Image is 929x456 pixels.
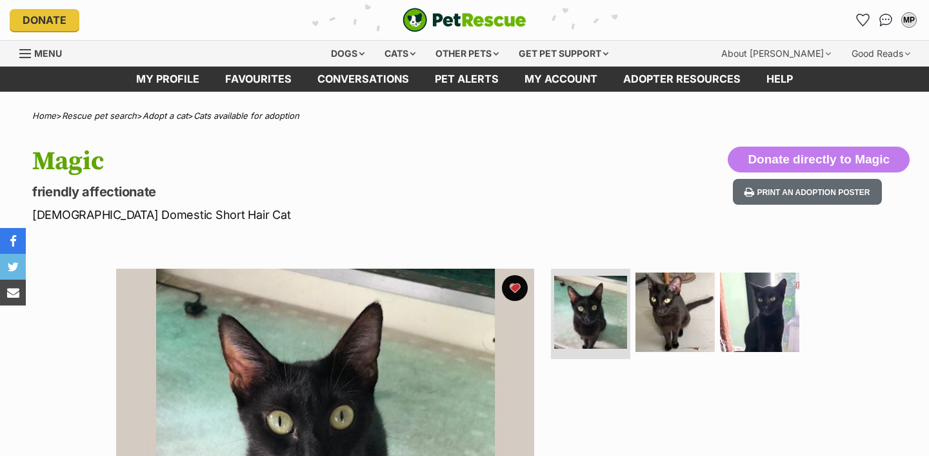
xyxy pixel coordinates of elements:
h1: Magic [32,147,566,176]
a: Favourites [852,10,873,30]
a: Adopter resources [610,67,754,92]
button: My account [899,10,919,30]
div: Dogs [322,41,374,67]
a: My profile [123,67,212,92]
a: Favourites [212,67,305,92]
a: conversations [305,67,422,92]
p: friendly affectionate [32,183,566,201]
p: [DEMOGRAPHIC_DATA] Domestic Short Hair Cat [32,206,566,223]
a: My account [512,67,610,92]
img: Photo of Magic [554,276,627,349]
span: Menu [34,48,62,59]
a: Conversations [875,10,896,30]
div: Cats [375,41,425,67]
div: About [PERSON_NAME] [712,41,840,67]
a: Rescue pet search [62,110,137,121]
button: Print an adoption poster [733,179,881,205]
a: Pet alerts [422,67,512,92]
a: PetRescue [403,8,526,32]
a: Home [32,110,56,121]
a: Menu [19,41,71,64]
img: chat-41dd97257d64d25036548639549fe6c8038ab92f7586957e7f3b1b290dea8141.svg [879,14,893,26]
a: Donate [10,9,79,31]
a: Adopt a cat [143,110,188,121]
div: Get pet support [510,41,617,67]
div: Other pets [426,41,508,67]
img: Photo of Magic [635,273,715,352]
ul: Account quick links [852,10,919,30]
a: Cats available for adoption [194,110,299,121]
div: MP [903,14,915,26]
button: Donate directly to Magic [728,147,910,172]
div: Good Reads [843,41,919,67]
a: Help [754,67,806,92]
img: Photo of Magic [720,273,799,352]
img: logo-cat-932fe2b9b8326f06289b0f2fb663e598f794de774fb13d1741a6617ecf9a85b4.svg [403,8,526,32]
button: favourite [502,275,528,301]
